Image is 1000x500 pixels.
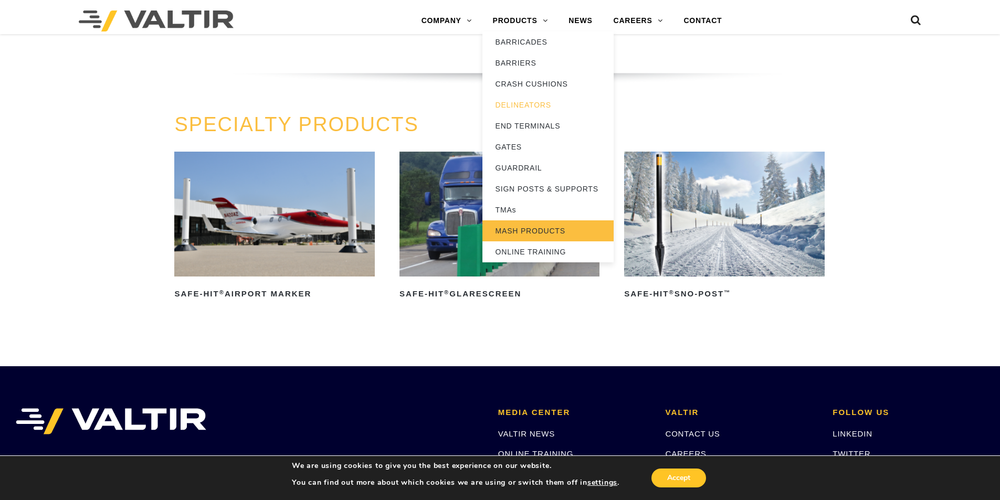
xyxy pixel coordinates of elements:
[399,286,599,303] h2: Safe-Hit Glarescreen
[482,241,614,262] a: ONLINE TRAINING
[482,136,614,157] a: GATES
[174,152,374,303] a: Safe-Hit®Airport Marker
[482,115,614,136] a: END TERMINALS
[587,478,617,487] button: settings
[482,220,614,241] a: MASH PRODUCTS
[724,289,731,295] sup: ™
[624,286,824,303] h2: Safe-Hit Sno-Post
[498,408,650,417] h2: MEDIA CENTER
[624,152,824,303] a: Safe-Hit®Sno-Post™
[603,10,673,31] a: CAREERS
[292,478,619,487] p: You can find out more about which cookies we are using or switch them off in .
[482,94,614,115] a: DELINEATORS
[651,469,706,487] button: Accept
[482,199,614,220] a: TMAs
[833,429,872,438] a: LINKEDIN
[174,113,418,135] a: SPECIALTY PRODUCTS
[673,10,732,31] a: CONTACT
[174,286,374,303] h2: Safe-Hit Airport Marker
[666,408,817,417] h2: VALTIR
[219,289,225,295] sup: ®
[399,152,599,303] a: Safe-Hit®Glarescreen
[79,10,234,31] img: Valtir
[482,31,614,52] a: BARRICADES
[833,449,870,458] a: TWITTER
[482,178,614,199] a: SIGN POSTS & SUPPORTS
[292,461,619,471] p: We are using cookies to give you the best experience on our website.
[669,289,674,295] sup: ®
[558,10,603,31] a: NEWS
[16,408,206,434] img: VALTIR
[482,157,614,178] a: GUARDRAIL
[482,10,559,31] a: PRODUCTS
[833,408,984,417] h2: FOLLOW US
[482,52,614,73] a: BARRIERS
[498,429,555,438] a: VALTIR NEWS
[666,449,707,458] a: CAREERS
[444,289,449,295] sup: ®
[411,10,482,31] a: COMPANY
[482,73,614,94] a: CRASH CUSHIONS
[666,429,720,438] a: CONTACT US
[498,449,573,458] a: ONLINE TRAINING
